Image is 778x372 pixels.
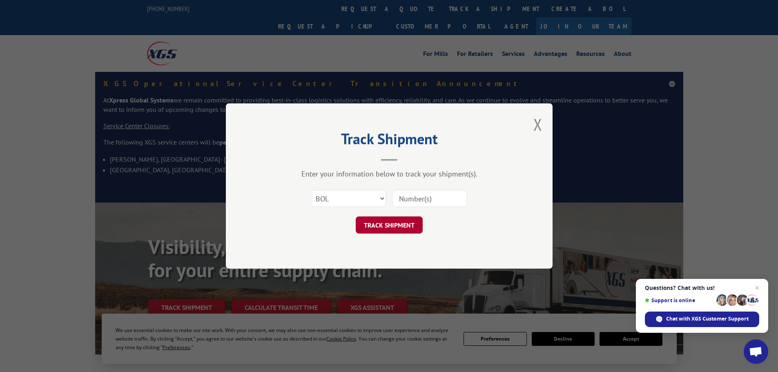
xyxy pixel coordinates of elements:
[533,114,542,135] button: Close modal
[645,285,759,291] span: Questions? Chat with us!
[645,312,759,327] span: Chat with XGS Customer Support
[356,216,423,234] button: TRACK SHIPMENT
[744,339,768,364] a: Open chat
[645,297,713,303] span: Support is online
[392,190,467,207] input: Number(s)
[267,169,512,178] div: Enter your information below to track your shipment(s).
[666,315,749,323] span: Chat with XGS Customer Support
[267,133,512,149] h2: Track Shipment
